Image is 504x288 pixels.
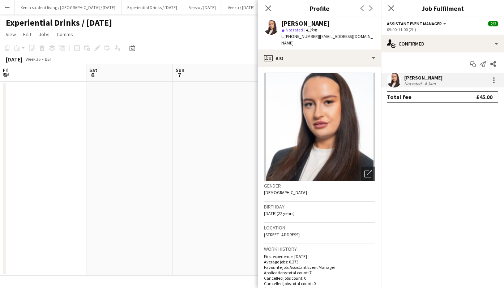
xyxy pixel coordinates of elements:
h3: Profile [258,4,381,13]
span: Jobs [39,31,50,38]
div: Bio [258,50,381,67]
img: Crew avatar or photo [264,73,375,181]
div: [PERSON_NAME] [281,20,330,27]
a: View [3,30,19,39]
p: Average jobs: 0.273 [264,259,375,265]
span: [DATE] (22 years) [264,211,295,216]
span: Sun [176,67,184,73]
div: Total fee [387,93,411,100]
div: £45.00 [476,93,492,100]
span: Week 36 [24,56,42,62]
h3: Location [264,224,375,231]
span: Fri [3,67,9,73]
button: Experiential Drinks / [DATE] [121,0,183,14]
div: 09:00-11:00 (2h) [387,27,498,32]
span: Comms [57,31,73,38]
p: Applications total count: 7 [264,270,375,275]
a: Comms [54,30,76,39]
a: Edit [20,30,34,39]
div: 4.3km [423,81,437,86]
span: 5 [2,71,9,79]
h3: Gender [264,182,375,189]
span: | [EMAIL_ADDRESS][DOMAIN_NAME] [281,34,373,46]
div: Confirmed [381,35,504,52]
span: t. [PHONE_NUMBER] [281,34,319,39]
span: 6 [88,71,97,79]
div: Open photos pop-in [361,167,375,181]
div: [DATE] [6,56,22,63]
span: View [6,31,16,38]
h3: Work history [264,246,375,252]
button: Veezu / [DATE] [183,0,222,14]
button: Xenia student living / [GEOGRAPHIC_DATA] / [DATE] [15,0,121,14]
div: [PERSON_NAME] [404,74,443,81]
p: First experience: [DATE] [264,254,375,259]
button: Assistant Event Manager [387,21,448,26]
span: [STREET_ADDRESS] [264,232,300,237]
h3: Job Fulfilment [381,4,504,13]
span: Edit [23,31,31,38]
p: Favourite job: Assistant Event Manager [264,265,375,270]
button: Veezu / [DATE] [222,0,261,14]
p: Cancelled jobs total count: 0 [264,281,375,286]
span: Not rated [286,27,303,33]
span: Sat [89,67,97,73]
span: 4.3km [304,27,319,33]
h1: Experiential Drinks / [DATE] [6,17,112,28]
h3: Birthday [264,203,375,210]
p: Cancelled jobs count: 0 [264,275,375,281]
span: Assistant Event Manager [387,21,442,26]
span: [DEMOGRAPHIC_DATA] [264,190,307,195]
div: Not rated [404,81,423,86]
span: 7 [175,71,184,79]
a: Jobs [36,30,52,39]
span: 2/2 [488,21,498,26]
div: BST [45,56,52,62]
